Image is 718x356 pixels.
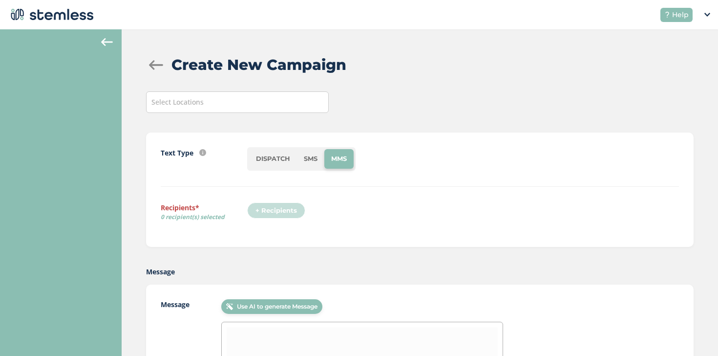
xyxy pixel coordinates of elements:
[672,10,689,20] span: Help
[101,38,113,46] img: icon-arrow-back-accent-c549486e.svg
[151,97,204,107] span: Select Locations
[704,13,710,17] img: icon_down-arrow-small-66adaf34.svg
[146,267,175,277] label: Message
[664,12,670,18] img: icon-help-white-03924b79.svg
[199,149,206,156] img: icon-info-236977d2.svg
[324,149,354,169] li: MMS
[161,213,247,222] span: 0 recipient(s) selected
[161,202,247,225] label: Recipients*
[297,149,324,169] li: SMS
[161,148,193,158] label: Text Type
[669,309,718,356] iframe: Chat Widget
[171,54,346,76] h2: Create New Campaign
[249,149,297,169] li: DISPATCH
[237,302,317,311] span: Use AI to generate Message
[221,299,322,314] button: Use AI to generate Message
[8,5,94,24] img: logo-dark-0685b13c.svg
